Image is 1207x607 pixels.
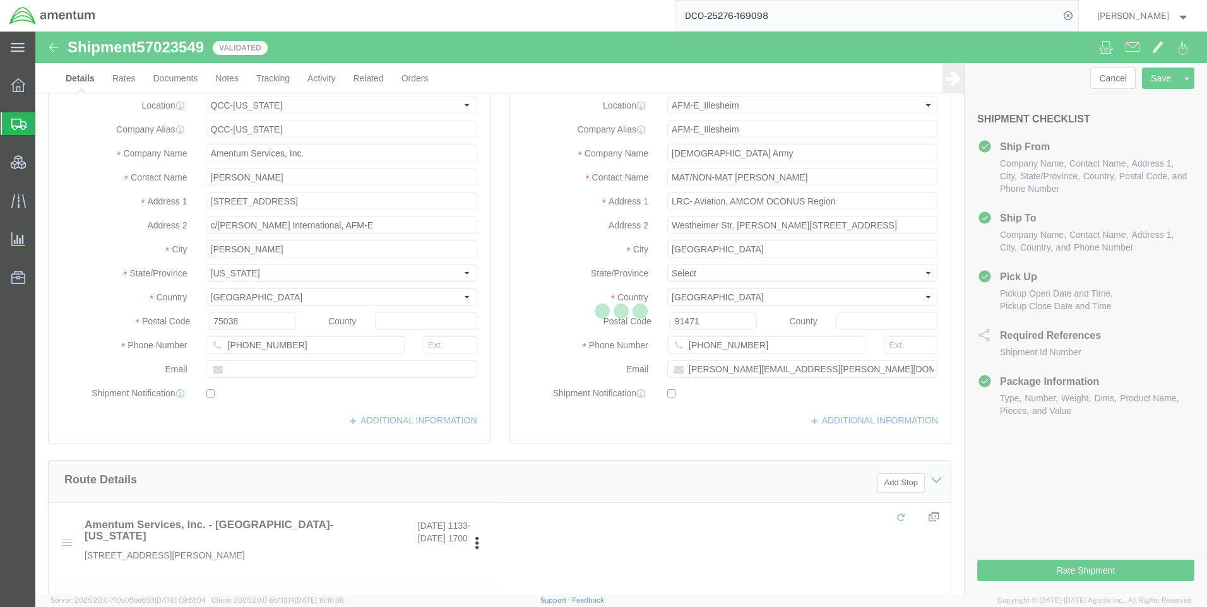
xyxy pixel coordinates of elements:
[211,596,344,604] span: Client: 2025.20.0-8b113f4
[295,596,344,604] span: [DATE] 10:16:38
[9,6,96,25] img: logo
[51,596,206,604] span: Server: 2025.20.0-710e05ee653
[572,596,604,604] a: Feedback
[1097,9,1169,23] span: Ray Cheatteam
[1097,8,1190,23] button: [PERSON_NAME]
[540,596,572,604] a: Support
[997,595,1192,606] span: Copyright © [DATE]-[DATE] Agistix Inc., All Rights Reserved
[675,1,1059,31] input: Search for shipment number, reference number
[155,596,206,604] span: [DATE] 09:51:04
